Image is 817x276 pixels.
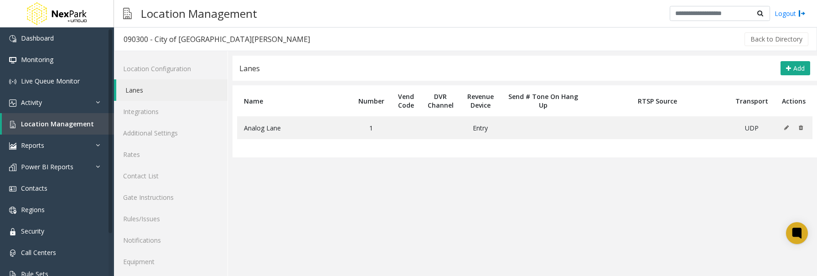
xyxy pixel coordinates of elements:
[798,9,806,18] img: logout
[21,120,94,128] span: Location Management
[9,57,16,64] img: 'icon'
[21,77,80,85] span: Live Queue Monitor
[745,32,808,46] button: Back to Directory
[9,78,16,85] img: 'icon'
[21,34,54,42] span: Dashboard
[114,165,228,187] a: Contact List
[21,227,44,235] span: Security
[775,85,812,116] th: Actions
[21,248,56,257] span: Call Centers
[116,79,228,101] a: Lanes
[114,187,228,208] a: Gate Instructions
[21,141,44,150] span: Reports
[114,144,228,165] a: Rates
[391,85,421,116] th: Vend Code
[9,99,16,107] img: 'icon'
[21,205,45,214] span: Regions
[586,85,729,116] th: RTSP Source
[729,85,775,116] th: Transport
[793,64,805,73] span: Add
[239,62,260,74] div: Lanes
[21,162,73,171] span: Power BI Reports
[124,33,310,45] div: 090300 - City of [GEOGRAPHIC_DATA][PERSON_NAME]
[460,116,501,139] td: Entry
[9,250,16,257] img: 'icon'
[244,124,281,132] span: Analog Lane
[775,9,806,18] a: Logout
[114,251,228,272] a: Equipment
[21,55,53,64] span: Monitoring
[729,116,775,139] td: UDP
[21,184,47,193] span: Contacts
[9,35,16,42] img: 'icon'
[460,85,501,116] th: Revenue Device
[114,58,228,79] a: Location Configuration
[114,208,228,229] a: Rules/Issues
[237,85,352,116] th: Name
[352,116,391,139] td: 1
[9,142,16,150] img: 'icon'
[9,164,16,171] img: 'icon'
[114,122,228,144] a: Additional Settings
[9,228,16,235] img: 'icon'
[21,98,42,107] span: Activity
[9,207,16,214] img: 'icon'
[421,85,460,116] th: DVR Channel
[123,2,132,25] img: pageIcon
[781,61,810,76] button: Add
[2,113,114,135] a: Location Management
[352,85,391,116] th: Number
[136,2,262,25] h3: Location Management
[114,229,228,251] a: Notifications
[9,121,16,128] img: 'icon'
[114,101,228,122] a: Integrations
[9,185,16,193] img: 'icon'
[501,85,586,116] th: Send # Tone On Hang Up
